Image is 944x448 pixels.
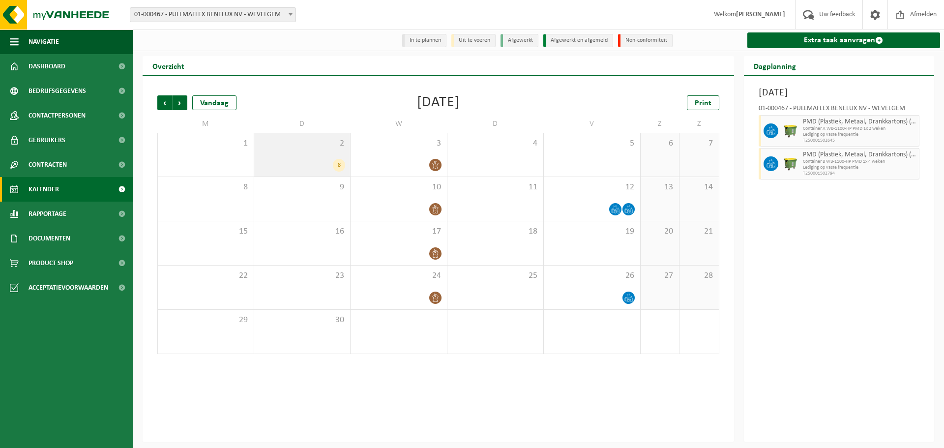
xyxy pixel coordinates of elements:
[163,270,249,281] span: 22
[803,165,917,171] span: Lediging op vaste frequentie
[29,54,65,79] span: Dashboard
[259,270,346,281] span: 23
[452,182,539,193] span: 11
[759,86,920,100] h3: [DATE]
[351,115,447,133] td: W
[130,8,295,22] span: 01-000467 - PULLMAFLEX BENELUX NV - WEVELGEM
[29,226,70,251] span: Documenten
[501,34,538,47] li: Afgewerkt
[759,105,920,115] div: 01-000467 - PULLMAFLEX BENELUX NV - WEVELGEM
[259,182,346,193] span: 9
[452,270,539,281] span: 25
[684,182,713,193] span: 14
[646,270,675,281] span: 27
[163,226,249,237] span: 15
[549,138,635,149] span: 5
[646,226,675,237] span: 20
[452,138,539,149] span: 4
[402,34,446,47] li: In te plannen
[544,115,641,133] td: V
[355,182,442,193] span: 10
[130,7,296,22] span: 01-000467 - PULLMAFLEX BENELUX NV - WEVELGEM
[29,152,67,177] span: Contracten
[29,251,73,275] span: Product Shop
[355,270,442,281] span: 24
[646,138,675,149] span: 6
[641,115,680,133] td: Z
[803,138,917,144] span: T250001502645
[29,79,86,103] span: Bedrijfsgegevens
[803,159,917,165] span: Container B WB-1100-HP PMD 1x 4 weken
[646,315,675,326] span: 4
[29,202,66,226] span: Rapportage
[157,115,254,133] td: M
[744,56,806,75] h2: Dagplanning
[684,270,713,281] span: 28
[543,34,613,47] li: Afgewerkt en afgemeld
[549,226,635,237] span: 19
[157,95,172,110] span: Vorige
[259,226,346,237] span: 16
[333,159,345,172] div: 8
[803,171,917,177] span: T250001502794
[679,115,719,133] td: Z
[163,182,249,193] span: 8
[451,34,496,47] li: Uit te voeren
[163,138,249,149] span: 1
[803,118,917,126] span: PMD (Plastiek, Metaal, Drankkartons) (bedrijven)
[684,315,713,326] span: 5
[447,115,544,133] td: D
[549,270,635,281] span: 26
[684,226,713,237] span: 21
[549,315,635,326] span: 3
[163,315,249,326] span: 29
[687,95,719,110] a: Print
[29,103,86,128] span: Contactpersonen
[646,182,675,193] span: 13
[549,182,635,193] span: 12
[783,156,798,171] img: WB-1100-HPE-GN-50
[254,115,351,133] td: D
[417,95,460,110] div: [DATE]
[29,177,59,202] span: Kalender
[684,138,713,149] span: 7
[803,132,917,138] span: Lediging op vaste frequentie
[695,99,711,107] span: Print
[618,34,673,47] li: Non-conformiteit
[355,315,442,326] span: 1
[736,11,785,18] strong: [PERSON_NAME]
[783,123,798,138] img: WB-1100-HPE-GN-50
[803,151,917,159] span: PMD (Plastiek, Metaal, Drankkartons) (bedrijven)
[192,95,236,110] div: Vandaag
[355,138,442,149] span: 3
[747,32,941,48] a: Extra taak aanvragen
[29,30,59,54] span: Navigatie
[259,138,346,149] span: 2
[452,315,539,326] span: 2
[173,95,187,110] span: Volgende
[143,56,194,75] h2: Overzicht
[259,315,346,326] span: 30
[29,275,108,300] span: Acceptatievoorwaarden
[29,128,65,152] span: Gebruikers
[355,226,442,237] span: 17
[452,226,539,237] span: 18
[803,126,917,132] span: Container A WB-1100-HP PMD 1x 2 weken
